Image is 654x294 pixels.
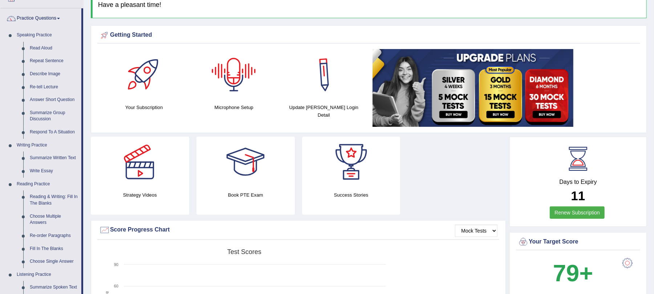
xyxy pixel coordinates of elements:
a: Write Essay [27,165,81,178]
h4: Strategy Videos [91,191,189,199]
tspan: Test scores [227,248,261,255]
h4: Days to Expiry [518,179,638,185]
a: Re-tell Lecture [27,81,81,94]
a: Speaking Practice [13,29,81,42]
div: Getting Started [99,30,638,41]
a: Re-order Paragraphs [27,229,81,242]
a: Choose Multiple Answers [27,210,81,229]
a: Renew Subscription [550,206,605,219]
img: small5.jpg [373,49,573,127]
a: Fill In The Blanks [27,242,81,255]
a: Listening Practice [13,268,81,281]
a: Summarize Written Text [27,152,81,165]
b: 11 [571,189,585,203]
a: Writing Practice [13,139,81,152]
h4: Have a pleasant time! [98,1,641,9]
div: Score Progress Chart [99,225,497,235]
h4: Microphone Setup [193,104,276,111]
a: Describe Image [27,68,81,81]
text: 90 [114,262,118,267]
h4: Your Subscription [103,104,186,111]
a: Respond To A Situation [27,126,81,139]
a: Answer Short Question [27,93,81,106]
a: Summarize Spoken Text [27,281,81,294]
h4: Update [PERSON_NAME] Login Detail [283,104,365,119]
a: Practice Questions [0,8,81,27]
b: 79+ [553,260,593,286]
h4: Book PTE Exam [196,191,295,199]
a: Summarize Group Discussion [27,106,81,126]
a: Reading & Writing: Fill In The Blanks [27,190,81,210]
h4: Success Stories [302,191,401,199]
a: Repeat Sentence [27,55,81,68]
text: 60 [114,284,118,288]
a: Choose Single Answer [27,255,81,268]
a: Reading Practice [13,178,81,191]
a: Read Aloud [27,42,81,55]
div: Your Target Score [518,237,638,247]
